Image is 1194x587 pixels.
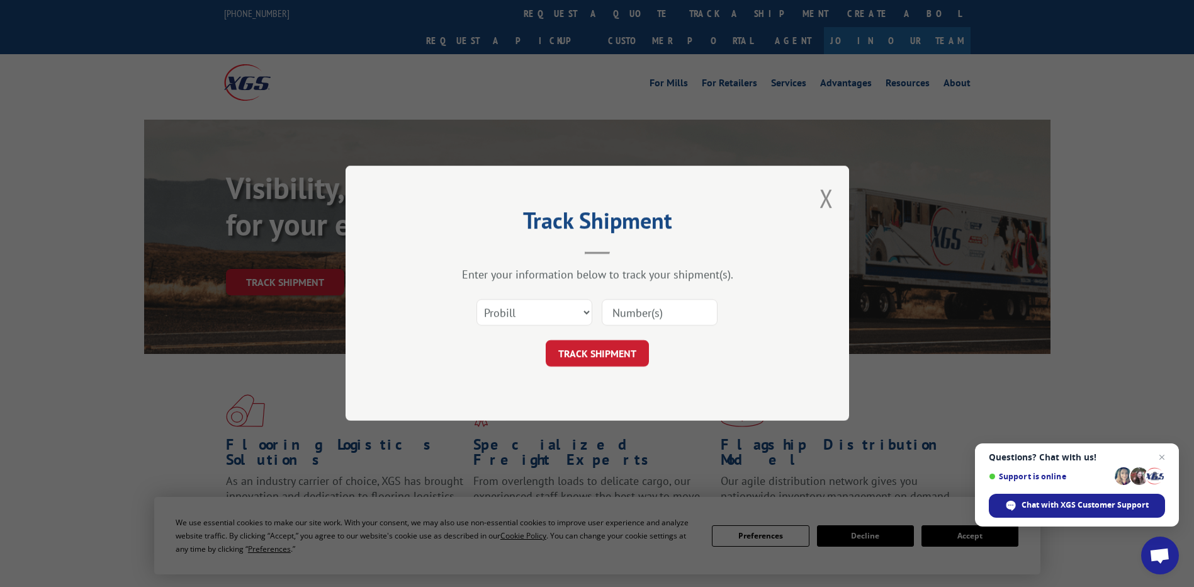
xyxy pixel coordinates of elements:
[1141,537,1179,574] div: Open chat
[546,341,649,367] button: TRACK SHIPMENT
[1022,499,1149,511] span: Chat with XGS Customer Support
[408,268,786,282] div: Enter your information below to track your shipment(s).
[989,452,1165,462] span: Questions? Chat with us!
[819,181,833,215] button: Close modal
[1154,450,1169,465] span: Close chat
[602,300,718,326] input: Number(s)
[989,494,1165,518] div: Chat with XGS Customer Support
[408,212,786,236] h2: Track Shipment
[989,472,1110,481] span: Support is online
